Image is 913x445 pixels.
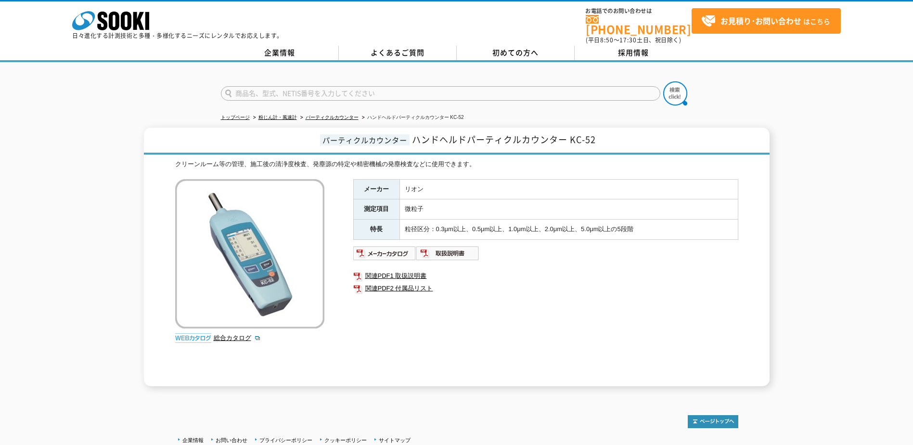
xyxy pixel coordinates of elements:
img: トップページへ [688,415,738,428]
a: サイトマップ [379,437,411,443]
a: お見積り･お問い合わせはこちら [692,8,841,34]
strong: お見積り･お問い合わせ [720,15,801,26]
a: [PHONE_NUMBER] [586,15,692,35]
span: 初めての方へ [492,47,539,58]
span: はこちら [701,14,830,28]
th: メーカー [353,179,399,199]
span: 17:30 [619,36,637,44]
a: 粉じん計・風速計 [258,115,297,120]
input: 商品名、型式、NETIS番号を入力してください [221,86,660,101]
div: クリーンルーム等の管理、施工後の清浄度検査、発塵源の特定や精密機械の発塵検査などに使用できます。 [175,159,738,170]
p: 日々進化する計測技術と多種・多様化するニーズにレンタルでお応えします。 [72,33,283,39]
td: 微粒子 [399,199,738,220]
th: 特長 [353,220,399,240]
img: ハンドヘルドパーティクルカウンター KC-52 [175,179,324,328]
img: btn_search.png [663,81,687,105]
a: お問い合わせ [216,437,247,443]
th: 測定項目 [353,199,399,220]
a: メーカーカタログ [353,252,416,259]
img: webカタログ [175,333,211,343]
span: ハンドヘルドパーティクルカウンター KC-52 [412,133,596,146]
a: 採用情報 [575,46,693,60]
a: 企業情報 [221,46,339,60]
td: リオン [399,179,738,199]
a: トップページ [221,115,250,120]
img: メーカーカタログ [353,246,416,261]
a: クッキーポリシー [324,437,367,443]
li: ハンドヘルドパーティクルカウンター KC-52 [360,113,464,123]
a: パーティクルカウンター [306,115,359,120]
a: 初めての方へ [457,46,575,60]
span: お電話でのお問い合わせは [586,8,692,14]
a: 関連PDF1 取扱説明書 [353,270,738,282]
a: 関連PDF2 付属品リスト [353,282,738,295]
img: 取扱説明書 [416,246,479,261]
a: よくあるご質問 [339,46,457,60]
a: プライバシーポリシー [259,437,312,443]
span: 8:50 [600,36,614,44]
span: パーティクルカウンター [320,134,410,145]
a: 企業情報 [182,437,204,443]
span: (平日 ～ 土日、祝日除く) [586,36,681,44]
a: 取扱説明書 [416,252,479,259]
td: 粒径区分：0.3μm以上、0.5μm以上、1.0μm以上、2.0μm以上、5.0μm以上の5段階 [399,220,738,240]
a: 総合カタログ [214,334,261,341]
